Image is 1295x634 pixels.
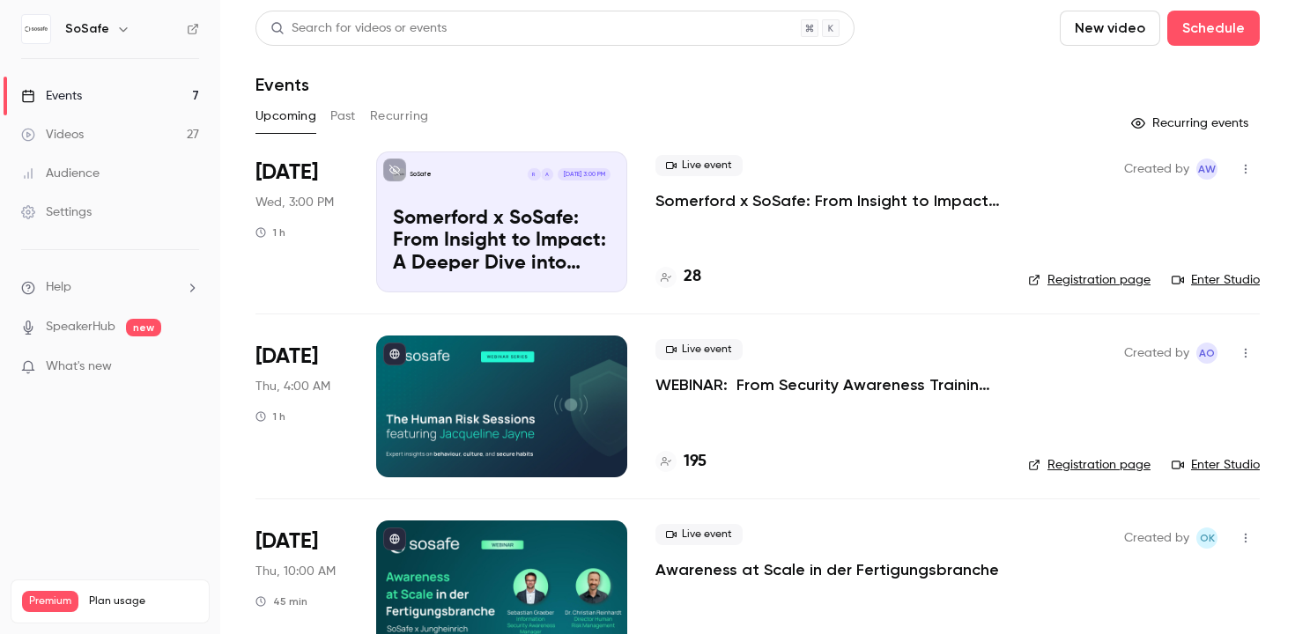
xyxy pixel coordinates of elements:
[255,158,318,187] span: [DATE]
[370,102,429,130] button: Recurring
[1124,158,1189,180] span: Created by
[255,527,318,556] span: [DATE]
[21,278,199,297] li: help-dropdown-opener
[527,167,541,181] div: R
[376,151,627,292] a: Somerford x SoSafe: From Insight to Impact: A Deeper Dive into Behavioral Science in Cybersecurit...
[22,591,78,612] span: Premium
[255,194,334,211] span: Wed, 3:00 PM
[255,594,307,608] div: 45 min
[46,278,71,297] span: Help
[65,20,109,38] h6: SoSafe
[1124,527,1189,549] span: Created by
[1028,456,1151,474] a: Registration page
[655,339,743,360] span: Live event
[255,378,330,395] span: Thu, 4:00 AM
[1172,456,1260,474] a: Enter Studio
[1167,11,1260,46] button: Schedule
[1199,343,1215,364] span: AO
[270,19,447,38] div: Search for videos or events
[1196,527,1217,549] span: Olga Krukova
[1196,343,1217,364] span: Alba Oni
[255,102,316,130] button: Upcoming
[21,126,84,144] div: Videos
[540,167,554,181] div: A
[46,358,112,376] span: What's new
[21,87,82,105] div: Events
[393,208,610,276] p: Somerford x SoSafe: From Insight to Impact: A Deeper Dive into Behavioral Science in Cybersecurity
[655,450,707,474] a: 195
[46,318,115,336] a: SpeakerHub
[255,563,336,580] span: Thu, 10:00 AM
[1028,271,1151,289] a: Registration page
[655,155,743,176] span: Live event
[255,74,309,95] h1: Events
[1196,158,1217,180] span: Alexandra Wasilewski
[21,165,100,182] div: Audience
[126,319,161,336] span: new
[255,225,285,240] div: 1 h
[1060,11,1160,46] button: New video
[655,374,1000,395] a: WEBINAR: From Security Awareness Training to Human Risk Management
[255,409,285,424] div: 1 h
[684,450,707,474] h4: 195
[410,170,432,179] p: SoSafe
[1198,158,1216,180] span: AW
[255,343,318,371] span: [DATE]
[21,203,92,221] div: Settings
[22,15,50,43] img: SoSafe
[1124,343,1189,364] span: Created by
[255,335,348,476] div: Sep 4 Thu, 12:00 PM (Australia/Sydney)
[89,594,198,608] span: Plan usage
[655,524,743,545] span: Live event
[330,102,356,130] button: Past
[255,151,348,292] div: Sep 3 Wed, 3:00 PM (Europe/Berlin)
[558,168,610,181] span: [DATE] 3:00 PM
[655,265,701,289] a: 28
[1200,527,1215,549] span: OK
[684,265,701,289] h4: 28
[1172,271,1260,289] a: Enter Studio
[655,190,1000,211] a: Somerford x SoSafe: From Insight to Impact: A Deeper Dive into Behavioral Science in Cybersecurity
[655,559,999,580] a: Awareness at Scale in der Fertigungsbranche
[1123,109,1260,137] button: Recurring events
